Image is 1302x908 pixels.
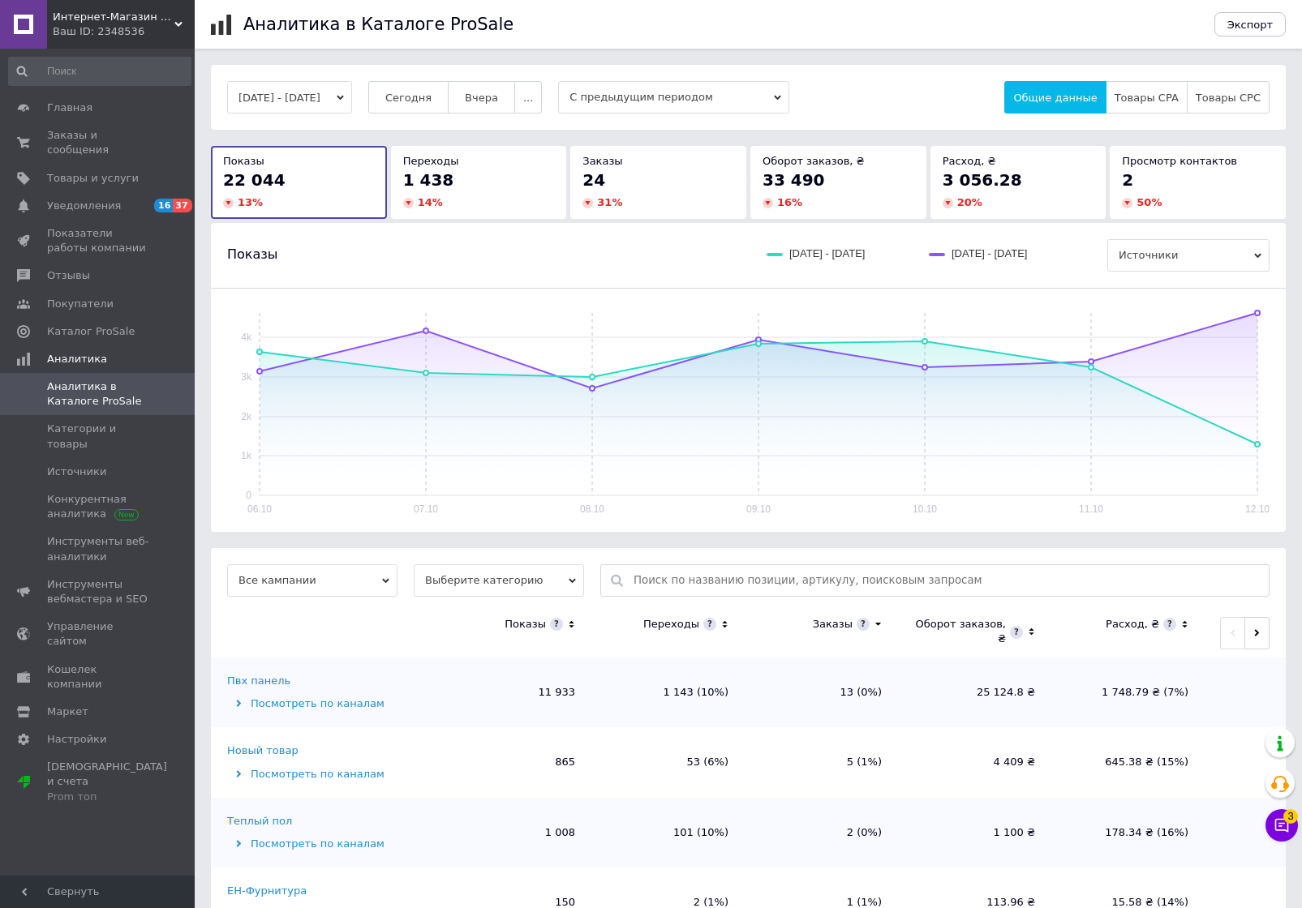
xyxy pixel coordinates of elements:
[173,199,191,212] span: 37
[227,81,352,113] button: [DATE] - [DATE]
[505,617,546,632] div: Показы
[763,155,865,167] span: Оборот заказов, ₴
[580,503,604,515] text: 08.10
[8,57,191,86] input: Поиск
[47,297,114,311] span: Покупатели
[514,81,542,113] button: ...
[582,155,622,167] span: Заказы
[47,101,92,115] span: Главная
[47,465,106,479] span: Источники
[223,170,286,190] span: 22 044
[1196,92,1261,104] span: Товары CPC
[913,503,937,515] text: 10.10
[1106,81,1188,113] button: Товары CPA
[898,798,1051,867] td: 1 100 ₴
[47,662,150,692] span: Кошелек компании
[1265,809,1298,842] button: Чат с покупателем3
[47,790,167,804] div: Prom топ
[1283,809,1298,824] span: 3
[1122,170,1133,190] span: 2
[47,732,106,747] span: Настройки
[241,411,252,422] text: 2k
[227,837,434,851] div: Посмотреть по каналам
[745,727,898,797] td: 5 (1%)
[1051,798,1205,867] td: 178.34 ₴ (16%)
[1079,503,1103,515] text: 11.10
[414,503,438,515] text: 07.10
[1051,657,1205,727] td: 1 748.79 ₴ (7%)
[403,155,459,167] span: Переходы
[465,92,498,104] span: Вчера
[1013,92,1097,104] span: Общие данные
[591,798,745,867] td: 101 (10%)
[47,379,150,409] span: Аналитика в Каталоге ProSale
[227,674,290,688] div: Пвх панель
[47,352,107,366] span: Аналитика
[1245,503,1270,515] text: 12.10
[745,657,898,727] td: 13 (0%)
[813,617,853,632] div: Заказы
[943,155,996,167] span: Расход, ₴
[227,246,277,263] span: Показы
[53,10,174,24] span: Интернет-Магазин House-Electro
[227,884,307,898] div: EH-Фурнитура
[1227,19,1273,31] span: Экспорт
[943,170,1022,190] span: 3 056.28
[1051,727,1205,797] td: 645.38 ₴ (15%)
[47,577,150,606] span: Инструменты вебмастера и SEO
[227,767,434,782] div: Посмотреть по каналам
[241,371,252,383] text: 3k
[47,128,150,157] span: Заказы и сообщения
[634,565,1261,596] input: Поиск по названию позиции, артикулу, поисковым запросам
[385,92,432,104] span: Сегодня
[438,727,591,797] td: 865
[1107,239,1270,272] span: Источники
[47,492,150,521] span: Конкурентная аналитика
[47,422,150,451] span: Категории и товары
[243,15,513,34] h1: Аналитика в Каталоге ProSale
[898,657,1051,727] td: 25 124.8 ₴
[47,705,88,719] span: Маркет
[763,170,825,190] span: 33 490
[246,490,251,501] text: 0
[597,196,622,208] span: 31 %
[47,760,167,804] span: [DEMOGRAPHIC_DATA] и счета
[448,81,515,113] button: Вчера
[591,727,745,797] td: 53 (6%)
[154,199,173,212] span: 16
[1187,81,1270,113] button: Товары CPC
[238,196,263,208] span: 13 %
[47,268,90,283] span: Отзывы
[1122,155,1237,167] span: Просмотр контактов
[1137,196,1162,208] span: 50 %
[418,196,443,208] span: 14 %
[241,332,252,343] text: 4k
[47,534,150,563] span: Инструменты веб-аналитики
[241,450,252,461] text: 1k
[914,617,1006,646] div: Оборот заказов, ₴
[438,798,591,867] td: 1 008
[957,196,982,208] span: 20 %
[403,170,454,190] span: 1 438
[227,696,434,711] div: Посмотреть по каналам
[47,171,139,186] span: Товары и услуги
[438,657,591,727] td: 11 933
[368,81,449,113] button: Сегодня
[227,814,292,829] div: Теплый пол
[898,727,1051,797] td: 4 409 ₴
[223,155,264,167] span: Показы
[47,226,150,255] span: Показатели работы компании
[47,324,135,339] span: Каталог ProSale
[591,657,745,727] td: 1 143 (10%)
[1115,92,1179,104] span: Товары CPA
[227,564,397,597] span: Все кампании
[643,617,699,632] div: Переходы
[247,503,272,515] text: 06.10
[523,92,533,104] span: ...
[777,196,802,208] span: 16 %
[1106,617,1159,632] div: Расход, ₴
[227,743,299,758] div: Новый товар
[746,503,771,515] text: 09.10
[745,798,898,867] td: 2 (0%)
[414,564,584,597] span: Выберите категорию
